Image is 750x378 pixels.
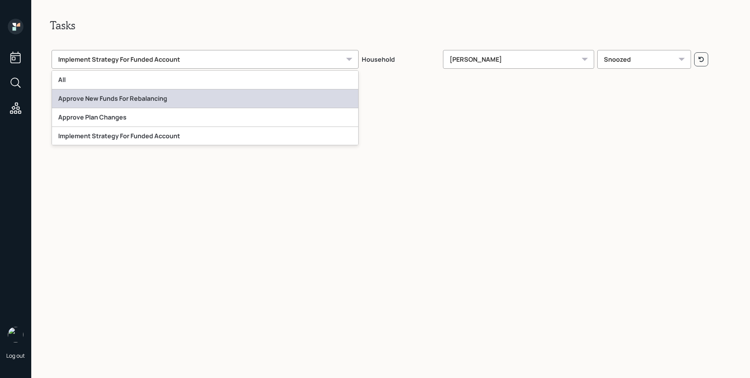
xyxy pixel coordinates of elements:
div: [PERSON_NAME] [443,50,594,69]
h2: Tasks [50,19,731,32]
div: Implement Strategy For Funded Account [52,50,359,69]
div: Log out [6,352,25,359]
div: Snoozed [597,50,691,69]
div: Approve Plan Changes [52,108,358,127]
th: Household [360,45,441,72]
div: Implement Strategy For Funded Account [52,127,358,146]
img: james-distasi-headshot.png [8,327,23,342]
div: All [52,71,358,89]
div: Approve New Funds For Rebalancing [52,89,358,108]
